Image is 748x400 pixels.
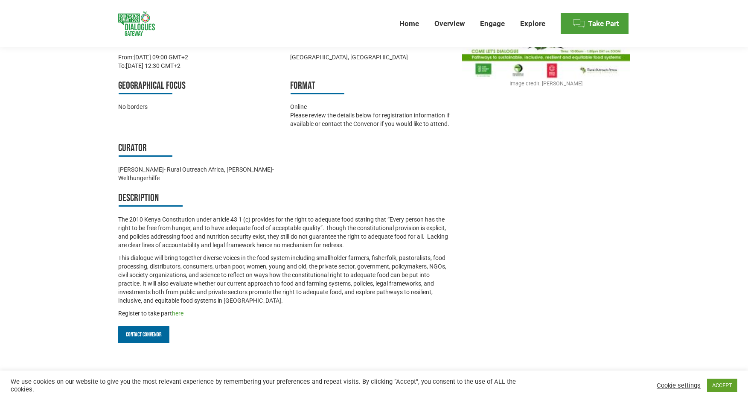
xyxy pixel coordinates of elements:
[520,19,545,28] span: Explore
[118,309,454,318] p: Register to take part
[118,165,282,182] div: [PERSON_NAME]- Rural Outreach Africa, [PERSON_NAME]- Welthungerhilfe
[118,191,454,207] h3: Description
[118,12,155,36] img: Food Systems Summit Dialogues
[290,53,454,61] div: [GEOGRAPHIC_DATA], [GEOGRAPHIC_DATA]
[480,19,505,28] span: Engage
[399,19,419,28] span: Home
[434,19,465,28] span: Overview
[290,102,454,111] div: Online
[118,326,169,343] a: Contact Convenor
[11,378,519,393] div: We use cookies on our website to give you the most relevant experience by remembering your prefer...
[118,79,282,94] h3: Geographical focus
[134,54,188,61] time: [DATE] 09:00 GMT+2
[118,254,454,305] p: This dialogue will bring together diverse voices in the food system including smallholder farmers...
[588,19,619,28] span: Take Part
[118,141,282,157] h3: Curator
[462,79,630,88] div: Image credit: [PERSON_NAME]
[118,215,454,249] p: The 2010 Kenya Constitution under article 43 1 (c) provides for the right to adequate food statin...
[126,62,180,69] time: [DATE] 12:30 GMT+2
[118,53,282,70] div: From: To:
[290,79,454,94] h3: Format
[657,382,701,389] a: Cookie settings
[573,17,585,30] img: Menu icon
[707,379,737,392] a: ACCEPT
[290,111,454,128] p: Please review the details below for registration information if available or contact the Convenor...
[118,102,282,111] div: No borders
[172,310,183,317] a: here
